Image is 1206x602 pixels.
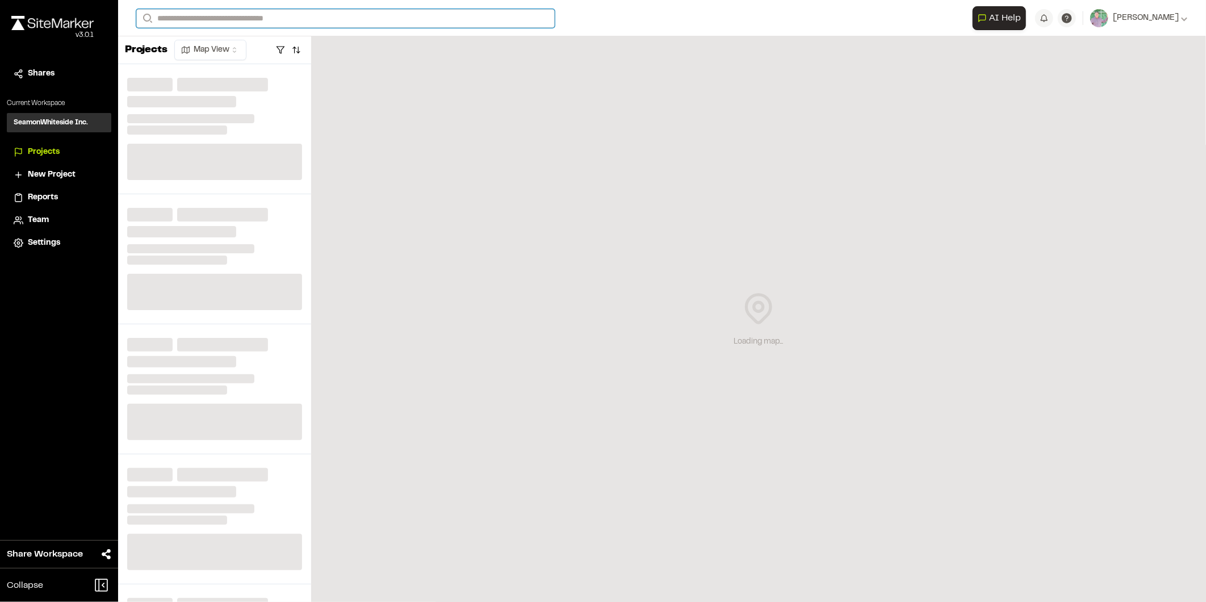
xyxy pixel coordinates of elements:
span: Shares [28,68,55,80]
span: New Project [28,169,76,181]
span: Team [28,214,49,227]
a: Team [14,214,104,227]
button: Search [136,9,157,28]
span: Share Workspace [7,547,83,561]
h3: SeamonWhiteside Inc. [14,118,88,128]
span: Reports [28,191,58,204]
img: rebrand.png [11,16,94,30]
a: Reports [14,191,104,204]
button: Open AI Assistant [973,6,1026,30]
a: Projects [14,146,104,158]
span: Settings [28,237,60,249]
span: Projects [28,146,60,158]
button: [PERSON_NAME] [1090,9,1188,27]
p: Current Workspace [7,98,111,108]
img: User [1090,9,1108,27]
span: [PERSON_NAME] [1113,12,1179,24]
a: Settings [14,237,104,249]
p: Projects [125,43,167,58]
a: New Project [14,169,104,181]
span: Collapse [7,579,43,592]
span: AI Help [989,11,1021,25]
div: Loading map... [734,336,784,348]
div: Oh geez...please don't... [11,30,94,40]
a: Shares [14,68,104,80]
div: Open AI Assistant [973,6,1031,30]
